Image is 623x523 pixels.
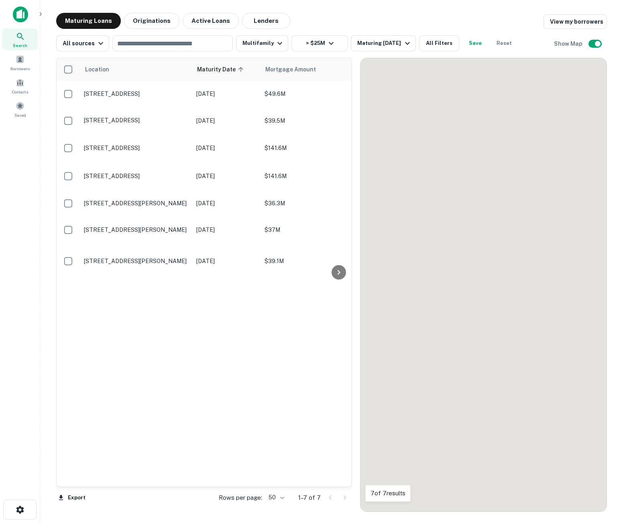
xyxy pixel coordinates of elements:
[265,144,345,152] p: $141.6M
[291,35,348,51] button: > $25M
[85,65,109,74] span: Location
[265,257,345,266] p: $39.1M
[192,58,261,81] th: Maturity Date
[56,13,121,29] button: Maturing Loans
[12,89,28,95] span: Contacts
[462,35,488,51] button: Save your search to get updates of matches that match your search criteria.
[236,35,288,51] button: Multifamily
[265,65,326,74] span: Mortgage Amount
[56,492,88,504] button: Export
[196,199,257,208] p: [DATE]
[196,144,257,152] p: [DATE]
[84,144,188,152] p: [STREET_ADDRESS]
[2,52,38,73] a: Borrowers
[360,58,607,511] div: 0 0
[183,13,239,29] button: Active Loans
[13,42,27,49] span: Search
[265,172,345,180] p: $141.6M
[583,459,623,497] iframe: Chat Widget
[265,116,345,125] p: $39.5M
[2,98,38,120] a: Saved
[14,112,26,118] span: Saved
[419,35,459,51] button: All Filters
[219,493,262,503] p: Rows per page:
[84,117,188,124] p: [STREET_ADDRESS]
[84,90,188,97] p: [STREET_ADDRESS]
[2,28,38,50] a: Search
[10,65,30,72] span: Borrowers
[261,58,349,81] th: Mortgage Amount
[265,225,345,234] p: $37M
[196,172,257,180] p: [DATE]
[196,257,257,266] p: [DATE]
[242,13,290,29] button: Lenders
[56,35,109,51] button: All sources
[265,492,285,503] div: 50
[491,35,517,51] button: Reset
[554,39,584,48] h6: Show Map
[265,89,345,98] p: $49.6M
[351,35,415,51] button: Maturing [DATE]
[84,257,188,265] p: [STREET_ADDRESS][PERSON_NAME]
[196,116,257,125] p: [DATE]
[265,199,345,208] p: $36.3M
[371,489,405,498] p: 7 of 7 results
[2,75,38,97] a: Contacts
[298,493,321,503] p: 1–7 of 7
[80,58,192,81] th: Location
[84,200,188,207] p: [STREET_ADDRESS][PERSON_NAME]
[124,13,179,29] button: Originations
[544,14,607,29] a: View my borrowers
[196,89,257,98] p: [DATE]
[357,39,412,48] div: Maturing [DATE]
[197,65,246,74] span: Maturity Date
[13,6,28,22] img: capitalize-icon.png
[84,226,188,233] p: [STREET_ADDRESS][PERSON_NAME]
[196,225,257,234] p: [DATE]
[63,39,106,48] div: All sources
[84,172,188,180] p: [STREET_ADDRESS]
